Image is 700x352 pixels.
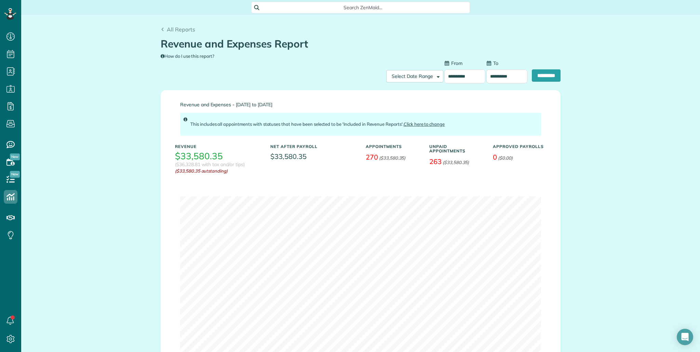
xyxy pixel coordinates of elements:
em: ($0.00) [498,155,513,161]
h5: Revenue [175,144,260,149]
a: All Reports [161,25,195,33]
label: From [444,60,462,67]
span: $33,580.35 [270,151,355,161]
span: This includes all appointments with statuses that have been selected to be 'Included in Revenue R... [190,121,445,127]
h5: Net After Payroll [270,144,318,149]
span: 0 [493,153,497,161]
em: ($33,580.35) [443,160,469,165]
span: Select Date Range [392,73,433,79]
label: To [486,60,498,67]
a: Click here to change [404,121,445,127]
span: New [10,171,20,178]
h3: $33,580.35 [175,151,223,161]
span: All Reports [167,26,195,33]
span: Revenue and Expenses - [DATE] to [DATE] [180,102,541,107]
a: How do I use this report? [161,53,214,59]
em: ($33,580.35 outstanding) [175,168,260,174]
h5: Appointments [366,144,419,149]
h1: Revenue and Expenses Report [161,38,555,50]
h5: Unpaid Appointments [429,144,483,153]
h3: ($36,328.81 with tax and/or tips) [175,162,245,167]
em: ($33,580.35) [379,155,406,161]
div: Open Intercom Messenger [677,329,693,345]
span: 263 [429,157,442,166]
button: Select Date Range [386,70,443,82]
span: New [10,153,20,160]
span: 270 [366,153,378,161]
h5: Approved Payrolls [493,144,546,149]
